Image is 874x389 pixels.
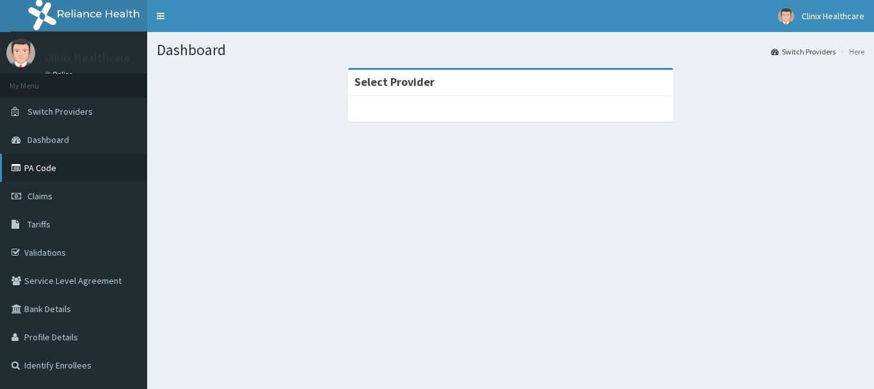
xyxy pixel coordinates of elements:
strong: Select Provider [354,74,434,89]
img: User Image [6,38,35,67]
h1: Dashboard [157,42,864,58]
a: Online [45,70,75,79]
img: User Image [778,8,794,24]
span: Tariffs [28,219,51,230]
li: Here [837,46,864,57]
span: Clinix Healthcare [802,10,864,22]
a: Switch Providers [771,46,836,57]
span: Dashboard [28,134,69,145]
span: Claims [28,190,52,202]
p: Clinix Healthcare [45,52,131,63]
span: Switch Providers [28,106,93,117]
